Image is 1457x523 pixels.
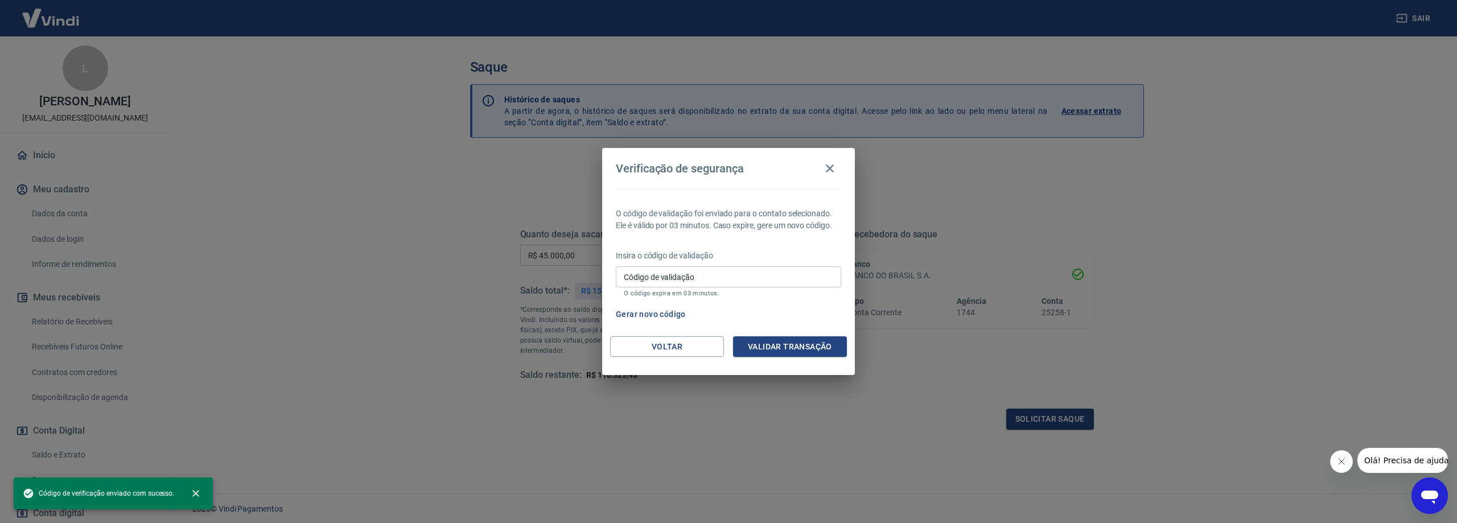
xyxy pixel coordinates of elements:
button: Gerar novo código [611,304,690,325]
button: Voltar [610,336,724,357]
button: close [183,481,208,506]
p: O código de validação foi enviado para o contato selecionado. Ele é válido por 03 minutos. Caso e... [616,208,841,232]
p: O código expira em 03 minutos. [624,290,833,297]
p: Insira o código de validação [616,250,841,262]
span: Código de verificação enviado com sucesso. [23,488,174,499]
button: Validar transação [733,336,847,357]
iframe: Fechar mensagem [1330,450,1353,473]
h4: Verificação de segurança [616,162,744,175]
iframe: Mensagem da empresa [1357,448,1448,473]
iframe: Botão para abrir a janela de mensagens [1411,477,1448,514]
span: Olá! Precisa de ajuda? [7,8,96,17]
